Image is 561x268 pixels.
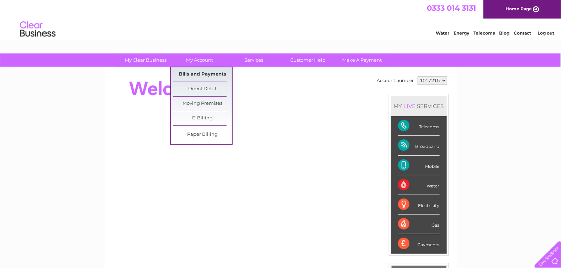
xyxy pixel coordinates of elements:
[398,156,440,175] div: Mobile
[398,136,440,155] div: Broadband
[333,53,391,67] a: Make A Payment
[499,30,509,36] a: Blog
[173,128,232,142] a: Paper Billing
[20,19,56,40] img: logo.png
[173,82,232,96] a: Direct Debit
[398,215,440,234] div: Gas
[279,53,337,67] a: Customer Help
[427,4,476,12] a: 0333 014 3131
[391,96,447,116] div: MY SERVICES
[398,234,440,253] div: Payments
[398,195,440,215] div: Electricity
[454,30,469,36] a: Energy
[436,30,449,36] a: Water
[173,111,232,125] a: E-Billing
[473,30,495,36] a: Telecoms
[173,67,232,82] a: Bills and Payments
[398,116,440,136] div: Telecoms
[113,4,449,35] div: Clear Business is a trading name of Verastar Limited (registered in [GEOGRAPHIC_DATA] No. 3667643...
[375,74,416,87] td: Account number
[514,30,531,36] a: Contact
[538,30,554,36] a: Log out
[170,53,229,67] a: My Account
[173,97,232,111] a: Moving Premises
[116,53,175,67] a: My Clear Business
[402,103,417,109] div: LIVE
[398,175,440,195] div: Water
[224,53,283,67] a: Services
